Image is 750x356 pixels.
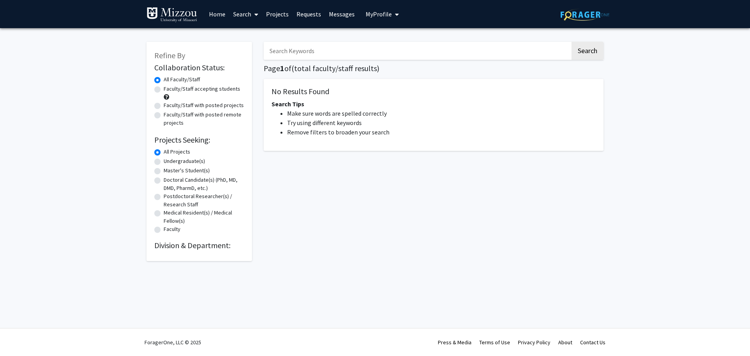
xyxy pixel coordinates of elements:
label: Faculty/Staff with posted projects [164,101,244,109]
button: Search [571,42,604,60]
h1: Page of ( total faculty/staff results) [264,64,604,73]
label: Faculty/Staff accepting students [164,85,240,93]
nav: Page navigation [264,159,604,177]
a: Home [205,0,229,28]
span: 1 [280,63,284,73]
div: ForagerOne, LLC © 2025 [145,329,201,356]
a: Search [229,0,262,28]
label: Master's Student(s) [164,166,210,175]
a: Terms of Use [479,339,510,346]
label: Faculty [164,225,180,233]
span: Refine By [154,50,185,60]
li: Make sure words are spelled correctly [287,109,596,118]
a: About [558,339,572,346]
label: All Projects [164,148,190,156]
img: ForagerOne Logo [561,9,609,21]
h2: Division & Department: [154,241,244,250]
span: My Profile [366,10,392,18]
a: Requests [293,0,325,28]
label: Faculty/Staff with posted remote projects [164,111,244,127]
label: Undergraduate(s) [164,157,205,165]
li: Try using different keywords [287,118,596,127]
label: Medical Resident(s) / Medical Fellow(s) [164,209,244,225]
a: Contact Us [580,339,605,346]
label: All Faculty/Staff [164,75,200,84]
li: Remove filters to broaden your search [287,127,596,137]
span: Search Tips [271,100,304,108]
h2: Collaboration Status: [154,63,244,72]
label: Doctoral Candidate(s) (PhD, MD, DMD, PharmD, etc.) [164,176,244,192]
input: Search Keywords [264,42,570,60]
label: Postdoctoral Researcher(s) / Research Staff [164,192,244,209]
a: Messages [325,0,359,28]
img: University of Missouri Logo [146,7,197,23]
a: Press & Media [438,339,471,346]
h2: Projects Seeking: [154,135,244,145]
a: Projects [262,0,293,28]
h5: No Results Found [271,87,596,96]
a: Privacy Policy [518,339,550,346]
